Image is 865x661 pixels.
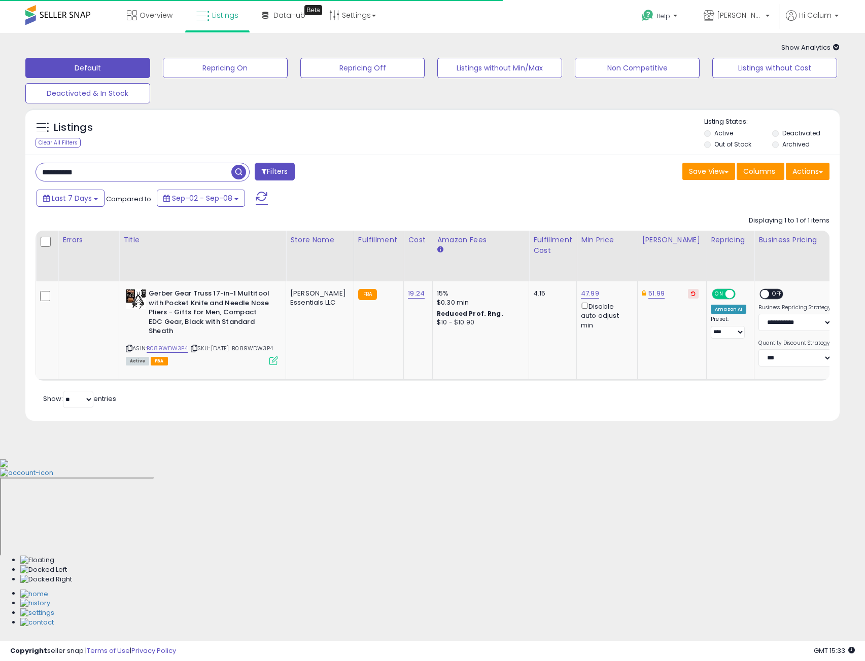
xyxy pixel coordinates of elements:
[304,5,322,15] div: Tooltip anchor
[533,289,569,298] div: 4.15
[758,340,832,347] label: Quantity Discount Strategy:
[358,289,377,300] small: FBA
[52,193,92,203] span: Last 7 Days
[140,10,172,20] span: Overview
[106,194,153,204] span: Compared to:
[712,58,837,78] button: Listings without Cost
[123,235,282,245] div: Title
[147,344,188,353] a: B089WDW3P4
[711,235,750,245] div: Repricing
[786,10,839,33] a: Hi Calum
[212,10,238,20] span: Listings
[126,357,149,365] span: All listings currently available for purchase on Amazon
[54,121,93,135] h5: Listings
[714,140,751,149] label: Out of Stock
[704,117,840,127] p: Listing States:
[799,10,832,20] span: Hi Calum
[581,301,630,330] div: Disable auto adjust min
[290,289,346,307] div: [PERSON_NAME] Essentials LLC
[533,235,572,256] div: Fulfillment Cost
[682,163,735,180] button: Save View
[737,163,784,180] button: Columns
[358,235,399,245] div: Fulfillment
[163,58,288,78] button: Repricing On
[273,10,305,20] span: DataHub
[782,129,820,137] label: Deactivated
[20,608,54,618] img: Settings
[189,344,273,352] span: | SKU: [DATE]-B089WDW3P4
[634,2,687,33] a: Help
[581,235,633,245] div: Min Price
[20,556,54,565] img: Floating
[300,58,425,78] button: Repricing Off
[758,235,861,245] div: Business Pricing
[20,618,54,628] img: Contact
[20,599,50,608] img: History
[255,163,294,180] button: Filters
[437,318,521,327] div: $10 - $10.90
[437,289,521,298] div: 15%
[62,235,115,245] div: Errors
[20,575,72,584] img: Docked Right
[734,290,750,299] span: OFF
[151,357,168,365] span: FBA
[149,289,272,339] b: Gerber Gear Truss 17-in-1 Multitool with Pocket Knife and Needle Nose Pliers - Gifts for Men, Com...
[20,565,67,575] img: Docked Left
[758,304,832,311] label: Business Repricing Strategy:
[786,163,829,180] button: Actions
[581,288,599,299] a: 47.99
[749,216,829,226] div: Displaying 1 to 1 of 1 items
[437,235,525,245] div: Amazon Fees
[711,305,746,314] div: Amazon AI
[770,290,786,299] span: OFF
[648,288,665,299] a: 51.99
[437,58,562,78] button: Listings without Min/Max
[641,9,654,22] i: Get Help
[437,298,521,307] div: $0.30 min
[575,58,700,78] button: Non Competitive
[656,12,670,20] span: Help
[408,288,425,299] a: 19.24
[43,394,116,403] span: Show: entries
[714,129,733,137] label: Active
[408,235,428,245] div: Cost
[437,309,503,318] b: Reduced Prof. Rng.
[25,83,150,103] button: Deactivated & In Stock
[126,289,146,309] img: 51qh10A7xOL._SL40_.jpg
[172,193,232,203] span: Sep-02 - Sep-08
[642,235,702,245] div: [PERSON_NAME]
[743,166,775,176] span: Columns
[36,138,81,148] div: Clear All Filters
[20,590,48,599] img: Home
[717,10,763,20] span: [PERSON_NAME] Essentials LLC
[157,190,245,207] button: Sep-02 - Sep-08
[290,235,350,245] div: Store Name
[782,140,810,149] label: Archived
[37,190,105,207] button: Last 7 Days
[781,43,840,52] span: Show Analytics
[25,58,150,78] button: Default
[126,289,278,364] div: ASIN:
[711,316,746,339] div: Preset:
[713,290,725,299] span: ON
[437,245,443,254] small: Amazon Fees.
